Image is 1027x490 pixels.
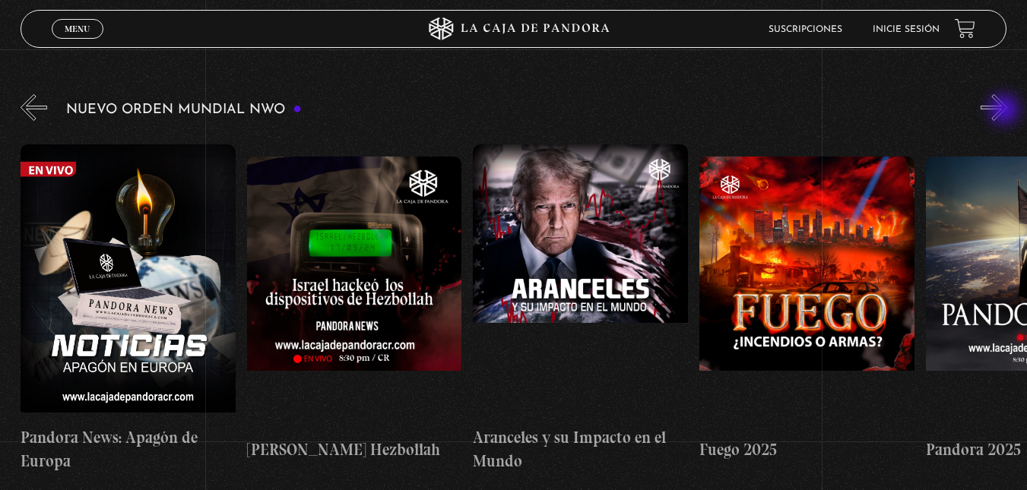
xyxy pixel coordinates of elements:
button: Previous [21,94,47,121]
h3: Nuevo Orden Mundial NWO [66,103,302,117]
button: Next [981,94,1007,121]
a: Aranceles y su Impacto en el Mundo [473,132,688,485]
h4: Fuego 2025 [699,438,914,462]
span: Cerrar [59,37,95,48]
h4: Aranceles y su Impacto en el Mundo [473,425,688,473]
a: View your shopping cart [955,18,975,39]
a: Fuego 2025 [699,132,914,485]
a: Suscripciones [769,25,842,34]
a: [PERSON_NAME] Hezbollah [247,132,462,485]
a: Inicie sesión [873,25,940,34]
span: Menu [65,24,90,33]
h4: [PERSON_NAME] Hezbollah [247,438,462,462]
a: Pandora News: Apagón de Europa [21,132,236,485]
h4: Pandora News: Apagón de Europa [21,425,236,473]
